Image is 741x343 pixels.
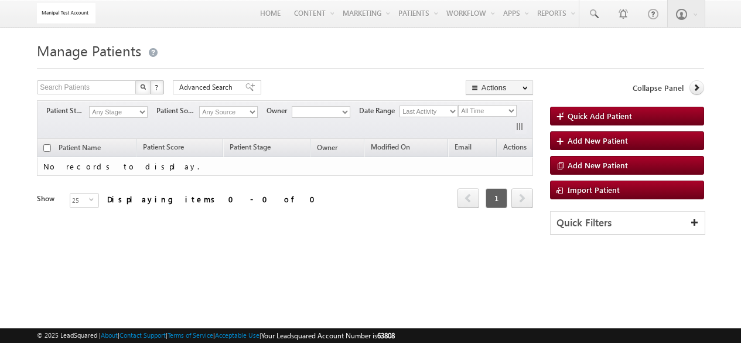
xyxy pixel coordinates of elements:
span: Patient Stage [230,142,271,151]
span: 63808 [377,331,395,340]
div: Displaying items 0 - 0 of 0 [107,192,322,206]
button: Actions [466,80,533,95]
input: Check all records [43,144,51,152]
span: next [511,188,533,208]
span: ? [155,82,160,92]
span: Owner [267,106,292,116]
span: Actions [497,141,532,156]
span: 25 [70,194,89,207]
a: Acceptable Use [215,331,259,339]
span: Date Range [359,106,399,116]
span: Add New Patient [568,160,628,170]
div: Show [37,193,60,204]
span: Email [455,142,472,151]
span: Quick Add Patient [568,111,632,121]
a: About [101,331,118,339]
span: select [89,197,98,202]
a: Terms of Service [168,331,213,339]
a: Patient Stage [224,141,276,156]
span: Advanced Search [179,82,236,93]
a: Modified On [365,141,416,156]
a: Email [449,141,477,156]
span: Collapse Panel [633,83,684,93]
span: Modified On [371,142,410,151]
span: Patient Score [143,142,184,151]
span: Patient Source [156,106,199,116]
button: ? [150,80,164,94]
span: 1 [486,188,507,208]
span: Patient Stage [46,106,89,116]
span: © 2025 LeadSquared | | | | | [37,330,395,341]
td: No records to display. [37,157,533,176]
span: Add New Patient [568,135,628,145]
span: Import Patient [568,185,620,195]
img: Custom Logo [37,3,95,23]
a: next [511,189,533,208]
span: prev [457,188,479,208]
span: Your Leadsquared Account Number is [261,331,395,340]
a: Patient Score [137,141,190,156]
a: prev [457,189,479,208]
div: Quick Filters [551,212,705,235]
a: Patient Name [53,141,107,157]
a: Contact Support [119,331,166,339]
img: Search [140,84,146,90]
span: Manage Patients [37,41,141,60]
span: Owner [317,143,337,152]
